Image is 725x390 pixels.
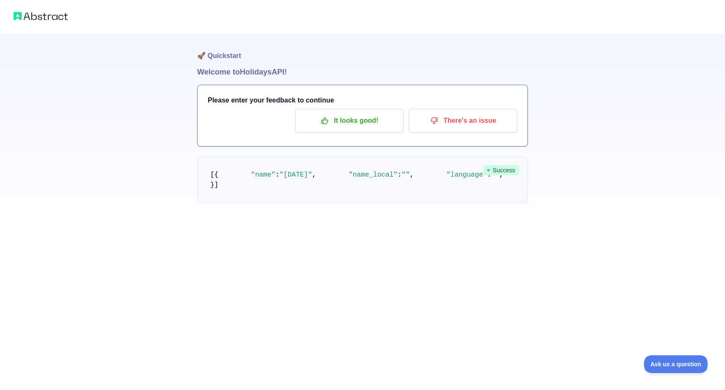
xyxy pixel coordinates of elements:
[410,171,414,179] span: ,
[312,171,316,179] span: ,
[14,10,68,22] img: Abstract logo
[415,113,511,128] p: There's an issue
[446,171,487,179] span: "language"
[398,171,402,179] span: :
[251,171,276,179] span: "name"
[197,34,528,66] h1: 🚀 Quickstart
[295,109,404,133] button: It looks good!
[208,95,517,105] h3: Please enter your feedback to continue
[402,171,410,179] span: ""
[276,171,280,179] span: :
[644,355,708,373] iframe: Toggle Customer Support
[483,165,519,175] span: Success
[197,66,528,78] h1: Welcome to Holidays API!
[279,171,312,179] span: "[DATE]"
[301,113,397,128] p: It looks good!
[349,171,397,179] span: "name_local"
[409,109,517,133] button: There's an issue
[210,171,215,179] span: [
